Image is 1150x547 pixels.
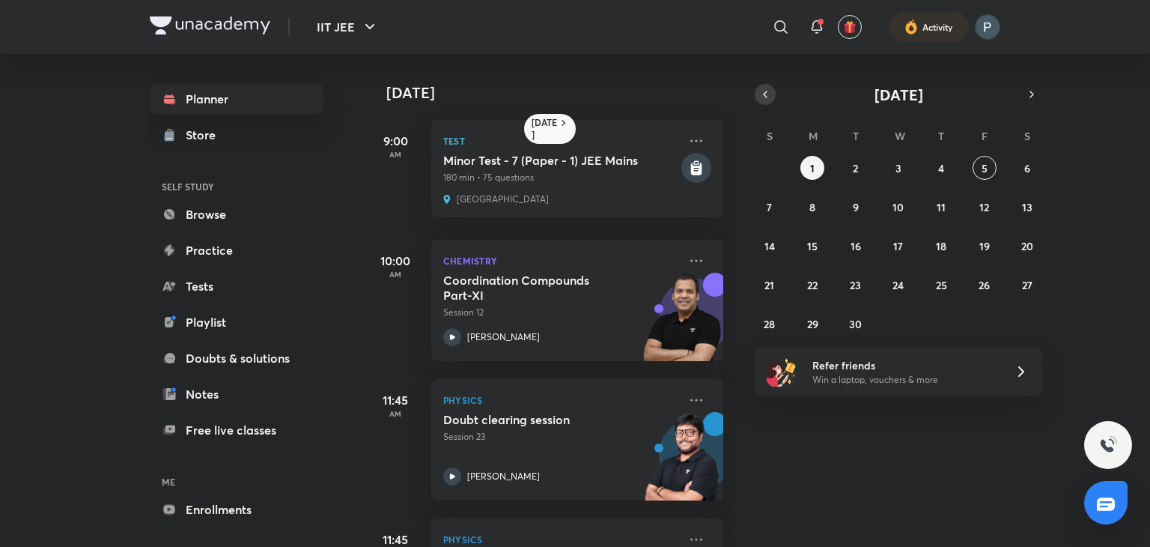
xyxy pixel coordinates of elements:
button: September 28, 2025 [758,312,782,336]
abbr: September 29, 2025 [807,317,818,331]
abbr: Thursday [938,129,944,143]
a: Company Logo [150,16,270,38]
abbr: September 28, 2025 [764,317,775,331]
p: [PERSON_NAME] [467,330,540,344]
p: Physics [443,391,678,409]
abbr: September 10, 2025 [892,200,904,214]
button: September 23, 2025 [844,273,868,297]
a: Enrollments [150,495,323,525]
abbr: September 25, 2025 [936,278,947,292]
button: September 20, 2025 [1015,234,1039,258]
button: September 7, 2025 [758,195,782,219]
abbr: September 16, 2025 [851,239,861,253]
h5: 9:00 [365,132,425,150]
img: avatar [843,20,857,34]
button: September 3, 2025 [886,156,910,180]
p: Chemistry [443,252,678,270]
button: September 5, 2025 [973,156,997,180]
abbr: September 17, 2025 [893,239,903,253]
p: AM [365,409,425,418]
button: IIT JEE [308,12,388,42]
abbr: September 1, 2025 [810,161,815,175]
button: September 13, 2025 [1015,195,1039,219]
abbr: September 5, 2025 [982,161,988,175]
img: venue-location [443,193,451,205]
p: Session 12 [443,306,678,319]
h5: Coordination Compounds Part-XI [443,273,630,303]
p: Test [443,132,678,150]
abbr: September 21, 2025 [764,278,774,292]
button: September 26, 2025 [973,273,997,297]
abbr: September 4, 2025 [938,161,944,175]
abbr: Wednesday [895,129,905,143]
p: AM [365,270,425,279]
abbr: September 18, 2025 [936,239,946,253]
abbr: September 22, 2025 [807,278,818,292]
button: September 6, 2025 [1015,156,1039,180]
a: Doubts & solutions [150,343,323,373]
p: Session 23 [443,430,678,444]
span: [DATE] [874,85,923,105]
abbr: September 14, 2025 [764,239,775,253]
p: Win a laptop, vouchers & more [812,373,997,387]
button: September 1, 2025 [800,156,824,180]
button: September 9, 2025 [844,195,868,219]
abbr: Saturday [1024,129,1030,143]
abbr: September 9, 2025 [853,200,859,214]
button: September 24, 2025 [886,273,910,297]
button: September 25, 2025 [929,273,953,297]
button: September 15, 2025 [800,234,824,258]
h5: 11:45 [365,391,425,409]
h5: Minor Test - 7 (Paper - 1) JEE Mains [443,153,678,168]
button: September 21, 2025 [758,273,782,297]
abbr: September 27, 2025 [1022,278,1032,292]
button: September 10, 2025 [886,195,910,219]
h6: ME [150,469,323,495]
button: September 18, 2025 [929,234,953,258]
button: September 12, 2025 [973,195,997,219]
button: [DATE] [776,84,1021,105]
button: September 17, 2025 [886,234,910,258]
p: [PERSON_NAME] [467,470,540,483]
img: referral [767,357,797,387]
h6: SELF STUDY [150,174,323,199]
abbr: Monday [809,129,818,143]
a: Free live classes [150,415,323,445]
abbr: September 8, 2025 [809,200,815,214]
abbr: September 12, 2025 [979,200,989,214]
a: Notes [150,379,323,409]
img: activity [904,18,918,36]
abbr: September 26, 2025 [979,278,990,292]
button: September 16, 2025 [844,234,868,258]
p: [GEOGRAPHIC_DATA] [457,193,549,205]
a: Practice [150,235,323,265]
abbr: September 15, 2025 [807,239,818,253]
p: 180 min • 75 questions [443,171,678,184]
button: September 4, 2025 [929,156,953,180]
abbr: September 2, 2025 [853,161,858,175]
h6: Refer friends [812,357,997,373]
a: Playlist [150,307,323,337]
abbr: September 3, 2025 [895,161,901,175]
button: September 8, 2025 [800,195,824,219]
abbr: September 19, 2025 [979,239,990,253]
h4: [DATE] [386,84,738,102]
button: September 14, 2025 [758,234,782,258]
button: September 19, 2025 [973,234,997,258]
div: Store [186,126,225,144]
img: Payal Kumari [975,14,1000,40]
button: September 2, 2025 [844,156,868,180]
abbr: September 11, 2025 [937,200,946,214]
h6: [DATE] [532,117,558,141]
button: September 27, 2025 [1015,273,1039,297]
a: Planner [150,84,323,114]
img: unacademy [641,412,723,516]
button: September 29, 2025 [800,312,824,336]
abbr: September 30, 2025 [849,317,862,331]
img: Company Logo [150,16,270,34]
h5: 10:00 [365,252,425,270]
abbr: September 13, 2025 [1022,200,1032,214]
abbr: September 7, 2025 [767,200,772,214]
img: unacademy [641,273,723,376]
abbr: September 20, 2025 [1021,239,1033,253]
